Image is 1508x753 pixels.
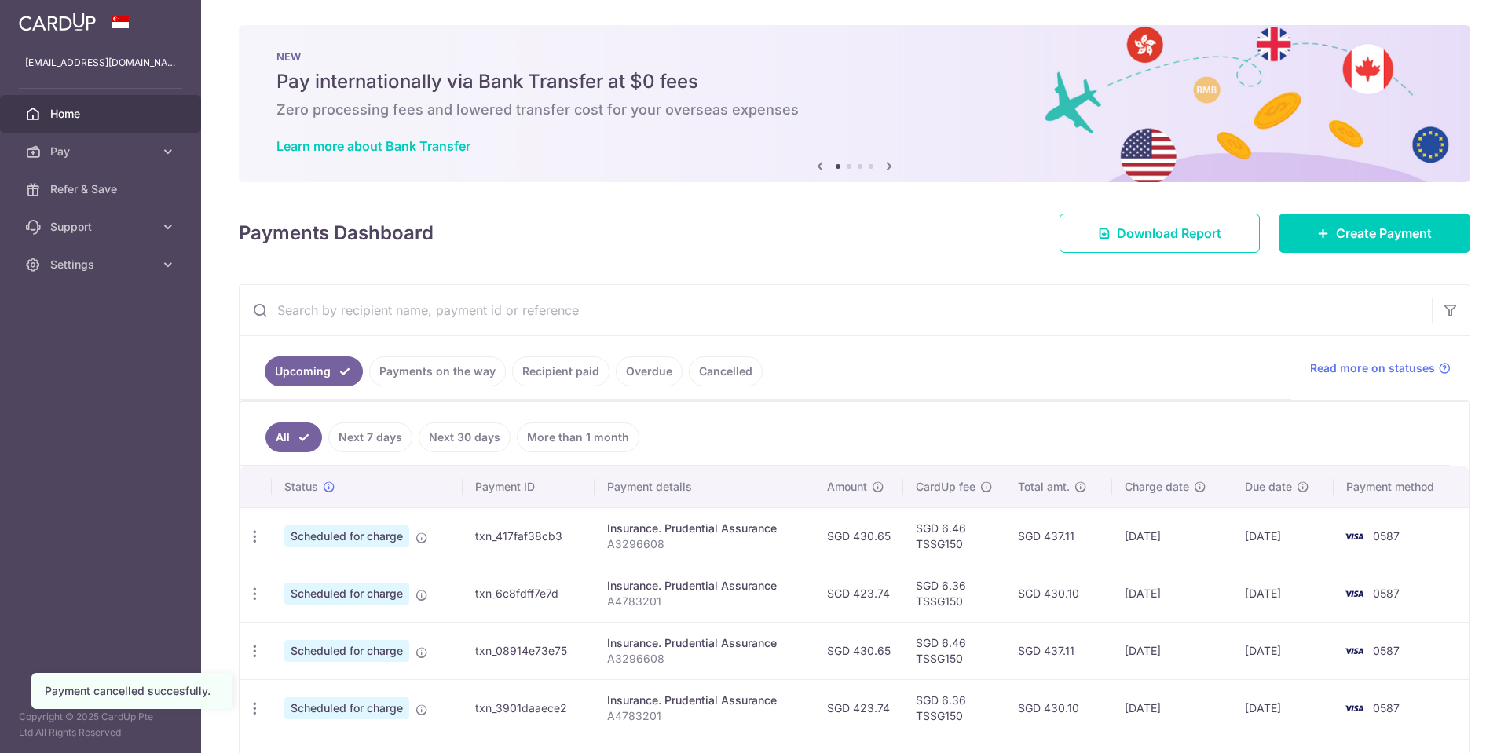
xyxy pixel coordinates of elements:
h6: Zero processing fees and lowered transfer cost for your overseas expenses [276,101,1433,119]
span: 0587 [1373,529,1400,543]
th: Payment method [1334,466,1469,507]
td: SGD 430.10 [1005,565,1112,622]
a: More than 1 month [517,422,639,452]
img: Bank Card [1338,527,1370,546]
span: Refer & Save [50,181,154,197]
td: [DATE] [1232,679,1334,737]
span: Support [50,219,154,235]
img: Bank Card [1338,699,1370,718]
span: Status [284,479,318,495]
span: 0587 [1373,644,1400,657]
a: Create Payment [1279,214,1470,253]
span: Scheduled for charge [284,583,409,605]
span: Scheduled for charge [284,525,409,547]
p: [EMAIL_ADDRESS][DOMAIN_NAME] [25,55,176,71]
td: txn_3901daaece2 [463,679,595,737]
td: SGD 6.36 TSSG150 [903,679,1005,737]
td: SGD 6.46 TSSG150 [903,622,1005,679]
td: [DATE] [1112,507,1233,565]
span: Create Payment [1336,224,1432,243]
span: Due date [1245,479,1292,495]
td: txn_6c8fdff7e7d [463,565,595,622]
img: Bank transfer banner [239,25,1470,182]
td: SGD 430.10 [1005,679,1112,737]
p: A4783201 [607,708,802,724]
div: Insurance. Prudential Assurance [607,578,802,594]
a: Cancelled [689,356,763,386]
span: Pay [50,144,154,159]
td: SGD 423.74 [814,565,903,622]
p: A3296608 [607,651,802,667]
h4: Payments Dashboard [239,219,434,247]
p: A4783201 [607,594,802,609]
span: CardUp fee [916,479,975,495]
span: Scheduled for charge [284,640,409,662]
div: Insurance. Prudential Assurance [607,635,802,651]
a: Next 7 days [328,422,412,452]
p: A3296608 [607,536,802,552]
span: Total amt. [1018,479,1070,495]
span: Settings [50,257,154,272]
div: Insurance. Prudential Assurance [607,521,802,536]
span: Home [50,106,154,122]
td: [DATE] [1112,679,1233,737]
td: txn_417faf38cb3 [463,507,595,565]
td: txn_08914e73e75 [463,622,595,679]
td: [DATE] [1232,622,1334,679]
span: Read more on statuses [1310,360,1435,376]
td: SGD 437.11 [1005,622,1112,679]
span: Download Report [1117,224,1221,243]
td: SGD 437.11 [1005,507,1112,565]
a: Recipient paid [512,356,609,386]
a: Read more on statuses [1310,360,1451,376]
input: Search by recipient name, payment id or reference [240,285,1432,335]
span: Amount [827,479,867,495]
td: [DATE] [1112,565,1233,622]
td: [DATE] [1112,622,1233,679]
td: [DATE] [1232,565,1334,622]
img: CardUp [19,13,96,31]
td: SGD 6.36 TSSG150 [903,565,1005,622]
a: Overdue [616,356,683,386]
span: 0587 [1373,587,1400,600]
a: Upcoming [265,356,363,386]
span: 0587 [1373,701,1400,715]
td: SGD 430.65 [814,507,903,565]
div: Insurance. Prudential Assurance [607,693,802,708]
th: Payment details [595,466,814,507]
a: Payments on the way [369,356,506,386]
a: All [265,422,322,452]
div: Payment cancelled succesfully. [45,683,219,699]
a: Learn more about Bank Transfer [276,138,470,154]
img: Bank Card [1338,584,1370,603]
span: Charge date [1125,479,1189,495]
span: Scheduled for charge [284,697,409,719]
p: NEW [276,50,1433,63]
td: SGD 6.46 TSSG150 [903,507,1005,565]
a: Next 30 days [419,422,511,452]
iframe: Opens a widget where you can find more information [1407,706,1492,745]
th: Payment ID [463,466,595,507]
h5: Pay internationally via Bank Transfer at $0 fees [276,69,1433,94]
td: SGD 430.65 [814,622,903,679]
img: Bank Card [1338,642,1370,660]
a: Download Report [1060,214,1260,253]
td: SGD 423.74 [814,679,903,737]
td: [DATE] [1232,507,1334,565]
